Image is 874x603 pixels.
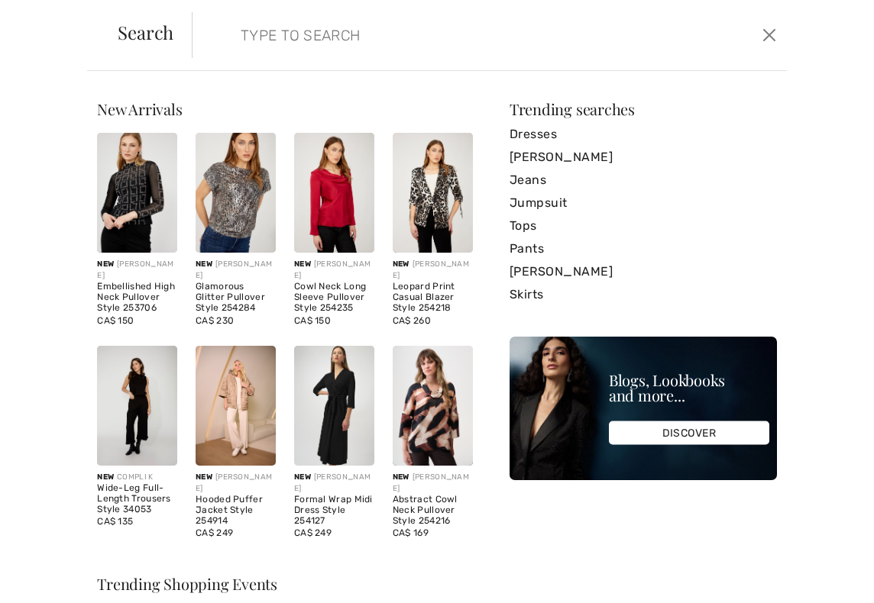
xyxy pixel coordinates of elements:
[196,472,212,482] span: New
[510,214,777,237] a: Tops
[294,315,331,326] span: CA$ 150
[97,315,134,326] span: CA$ 150
[510,169,777,192] a: Jeans
[196,259,276,282] div: [PERSON_NAME]
[393,282,473,313] div: Leopard Print Casual Blazer Style 254218
[609,372,769,403] div: Blogs, Lookbooks and more...
[196,527,233,538] span: CA$ 249
[97,259,177,282] div: [PERSON_NAME]
[393,527,429,538] span: CA$ 169
[393,260,409,269] span: New
[294,472,374,495] div: [PERSON_NAME]
[393,133,473,253] img: Leopard Print Casual Blazer Style 254218. Beige/Black
[609,421,769,445] div: DISCOVER
[294,260,311,269] span: New
[510,146,777,169] a: [PERSON_NAME]
[97,472,177,483] div: COMPLI K
[510,237,777,260] a: Pants
[97,346,177,466] img: Wide-Leg Full-Length Trousers Style 34053. Black
[34,11,65,24] span: Chat
[294,259,374,282] div: [PERSON_NAME]
[294,527,332,538] span: CA$ 249
[393,495,473,526] div: Abstract Cowl Neck Pullover Style 254216
[294,282,374,313] div: Cowl Neck Long Sleeve Pullover Style 254235
[196,315,234,326] span: CA$ 230
[97,282,177,313] div: Embellished High Neck Pullover Style 253706
[393,472,473,495] div: [PERSON_NAME]
[97,98,182,119] span: New Arrivals
[393,315,431,326] span: CA$ 260
[229,12,626,58] input: TYPE TO SEARCH
[196,495,276,526] div: Hooded Puffer Jacket Style 254914
[294,495,374,526] div: Formal Wrap Midi Dress Style 254127
[294,346,374,466] img: Formal Wrap Midi Dress Style 254127. Black
[393,346,473,466] img: Abstract Cowl Neck Pullover Style 254216. Beige/Black
[510,192,777,214] a: Jumpsuit
[393,472,409,482] span: New
[196,260,212,269] span: New
[510,260,777,283] a: [PERSON_NAME]
[196,346,276,466] img: Hooded Puffer Jacket Style 254914. Gold
[510,123,777,146] a: Dresses
[97,260,114,269] span: New
[196,472,276,495] div: [PERSON_NAME]
[294,472,311,482] span: New
[97,516,133,527] span: CA$ 135
[294,133,374,253] img: Cowl Neck Long Sleeve Pullover Style 254235. Wine
[510,283,777,306] a: Skirts
[196,282,276,313] div: Glamorous Glitter Pullover Style 254284
[118,23,173,41] span: Search
[97,483,177,514] div: Wide-Leg Full-Length Trousers Style 34053
[758,23,780,47] button: Close
[97,472,114,482] span: New
[510,337,777,480] img: Blogs, Lookbooks and more...
[196,133,276,253] img: Glamorous Glitter Pullover Style 254284. Black/Beige
[97,133,177,253] img: Embellished High Neck Pullover Style 253706. Black/Silver
[97,576,777,592] div: Trending Shopping Events
[393,259,473,282] div: [PERSON_NAME]
[510,102,777,117] div: Trending searches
